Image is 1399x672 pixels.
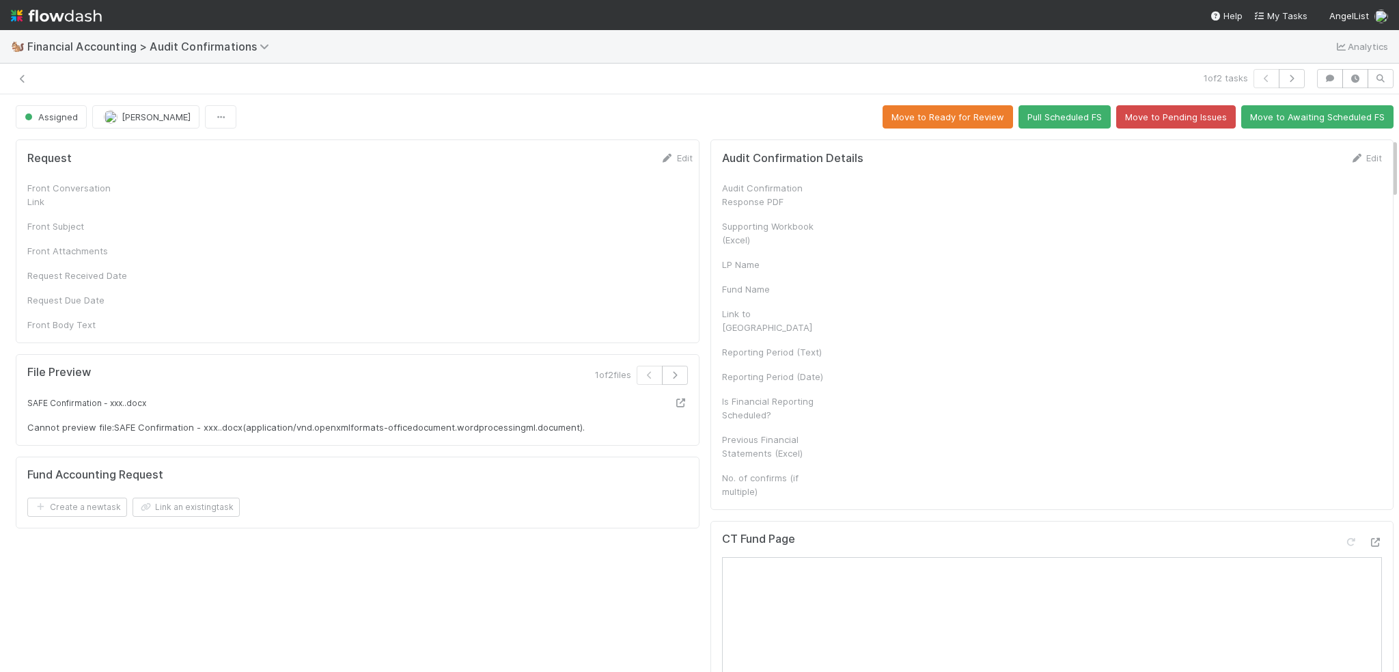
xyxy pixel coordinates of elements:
div: Supporting Workbook (Excel) [722,219,825,247]
div: Reporting Period (Text) [722,345,825,359]
span: [PERSON_NAME] [122,111,191,122]
span: My Tasks [1253,10,1307,21]
div: Fund Name [722,282,825,296]
div: Front Subject [27,219,130,233]
span: 🐿️ [11,40,25,52]
span: Financial Accounting > Audit Confirmations [27,40,276,53]
a: Analytics [1334,38,1388,55]
a: Edit [1350,152,1382,163]
span: 1 of 2 tasks [1204,71,1248,85]
button: [PERSON_NAME] [92,105,199,129]
a: Edit [661,152,693,163]
button: Move to Awaiting Scheduled FS [1241,105,1394,129]
small: SAFE Confirmation - xxx..docx [27,398,146,408]
div: Previous Financial Statements (Excel) [722,433,825,460]
div: Cannot preview file: SAFE Confirmation - xxx..docx ( application/vnd.openxmlformats-officedocumen... [27,420,688,434]
h5: CT Fund Page [722,533,795,546]
button: Link an existingtask [133,498,240,517]
img: avatar_e5ec2f5b-afc7-4357-8cf1-2139873d70b1.png [1374,10,1388,23]
h5: File Preview [27,366,91,379]
h5: Audit Confirmation Details [722,152,863,165]
div: Front Body Text [27,318,130,332]
span: AngelList [1329,10,1369,21]
span: Assigned [22,111,78,122]
div: Is Financial Reporting Scheduled? [722,394,825,422]
span: 1 of 2 files [595,368,631,381]
div: LP Name [722,258,825,271]
img: logo-inverted-e16ddd16eac7371096b0.svg [11,4,102,27]
h5: Request [27,152,72,165]
button: Move to Pending Issues [1116,105,1236,129]
h5: Fund Accounting Request [27,468,163,482]
div: No. of confirms (if multiple) [722,471,825,498]
a: My Tasks [1253,9,1307,23]
button: Create a newtask [27,498,127,517]
button: Move to Ready for Review [883,105,1013,129]
div: Audit Confirmation Response PDF [722,181,825,209]
div: Help [1210,9,1243,23]
img: avatar_e5ec2f5b-afc7-4357-8cf1-2139873d70b1.png [104,110,117,124]
div: Front Attachments [27,244,130,258]
div: Request Received Date [27,269,130,282]
div: Link to [GEOGRAPHIC_DATA] [722,307,825,334]
button: Assigned [16,105,87,129]
button: Pull Scheduled FS [1019,105,1111,129]
div: Reporting Period (Date) [722,370,825,384]
div: Request Due Date [27,293,130,307]
div: Front Conversation Link [27,181,130,209]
